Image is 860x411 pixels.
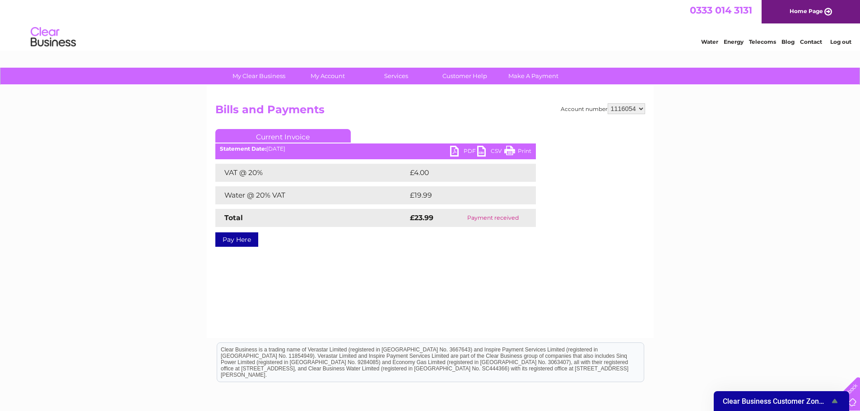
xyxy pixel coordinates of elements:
[215,164,408,182] td: VAT @ 20%
[408,164,515,182] td: £4.00
[496,68,571,84] a: Make A Payment
[830,38,851,45] a: Log out
[220,145,266,152] b: Statement Date:
[215,103,645,120] h2: Bills and Payments
[690,5,752,16] a: 0333 014 3131
[224,213,243,222] strong: Total
[749,38,776,45] a: Telecoms
[222,68,296,84] a: My Clear Business
[408,186,517,204] td: £19.99
[723,396,840,406] button: Show survey - Clear Business Customer Zone Survey
[477,146,504,159] a: CSV
[215,232,258,247] a: Pay Here
[701,38,718,45] a: Water
[428,68,502,84] a: Customer Help
[215,146,536,152] div: [DATE]
[30,23,76,51] img: logo.png
[215,129,351,143] a: Current Invoice
[410,213,433,222] strong: £23.99
[450,146,477,159] a: PDF
[290,68,365,84] a: My Account
[215,186,408,204] td: Water @ 20% VAT
[450,209,535,227] td: Payment received
[723,397,829,406] span: Clear Business Customer Zone Survey
[724,38,744,45] a: Energy
[359,68,433,84] a: Services
[800,38,822,45] a: Contact
[217,5,644,44] div: Clear Business is a trading name of Verastar Limited (registered in [GEOGRAPHIC_DATA] No. 3667643...
[781,38,795,45] a: Blog
[504,146,531,159] a: Print
[561,103,645,114] div: Account number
